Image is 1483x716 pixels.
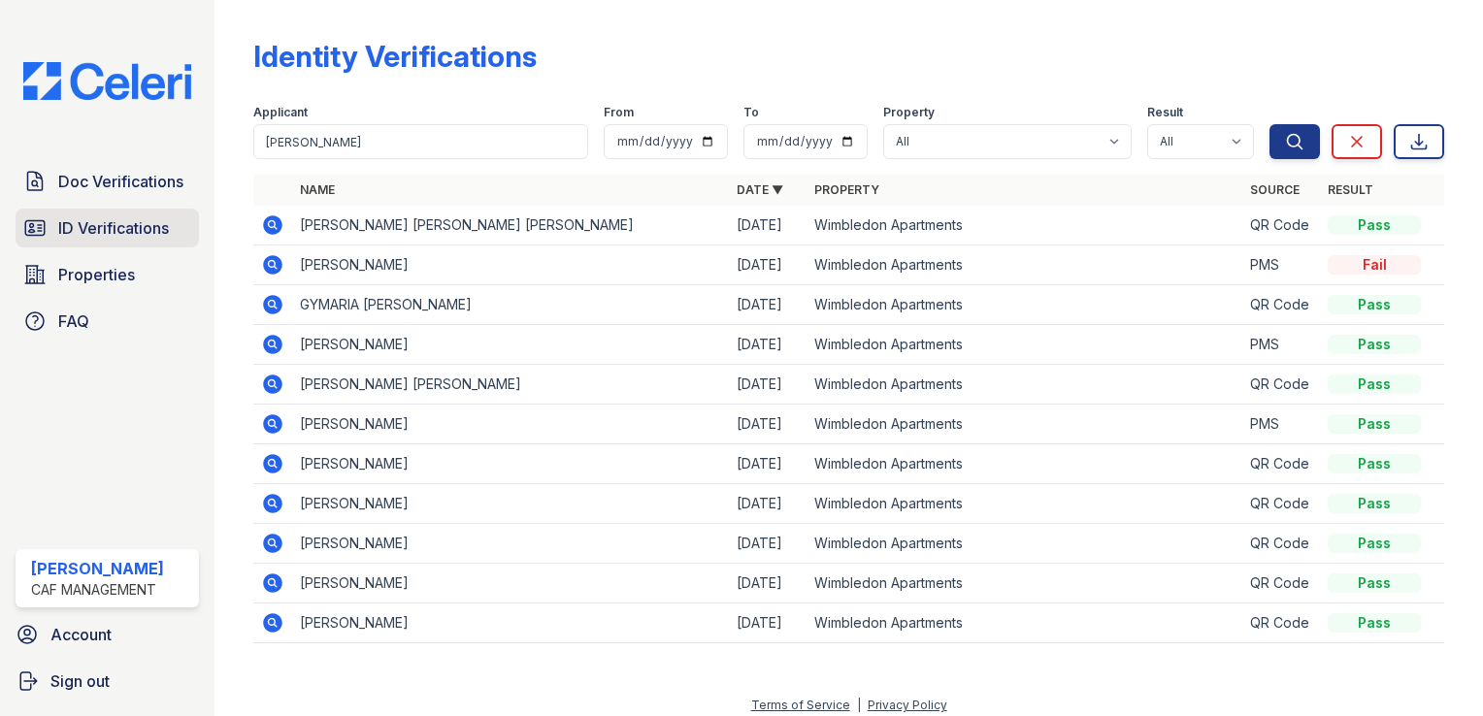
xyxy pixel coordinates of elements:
a: Sign out [8,662,207,700]
td: [PERSON_NAME] [292,405,728,444]
td: [DATE] [729,564,807,603]
td: [PERSON_NAME] [292,564,728,603]
td: QR Code [1242,285,1320,325]
td: [DATE] [729,444,807,484]
label: Applicant [253,105,308,120]
a: Source [1250,182,1300,197]
div: Pass [1328,534,1421,553]
input: Search by name or phone number [253,124,588,159]
label: Property [883,105,935,120]
div: CAF Management [31,580,164,600]
td: [DATE] [729,405,807,444]
a: Doc Verifications [16,162,199,201]
div: Pass [1328,374,1421,394]
div: Pass [1328,494,1421,513]
td: QR Code [1242,603,1320,643]
td: [PERSON_NAME] [292,245,728,285]
td: Wimbledon Apartments [807,603,1242,643]
td: [PERSON_NAME] [292,603,728,643]
a: Account [8,615,207,654]
td: [DATE] [729,365,807,405]
a: ID Verifications [16,209,199,247]
div: Pass [1328,215,1421,235]
span: FAQ [58,309,89,333]
td: PMS [1242,325,1320,365]
span: Doc Verifications [58,170,183,193]
label: From [604,105,634,120]
td: Wimbledon Apartments [807,405,1242,444]
td: [PERSON_NAME] [292,484,728,524]
td: Wimbledon Apartments [807,444,1242,484]
div: Pass [1328,335,1421,354]
td: QR Code [1242,524,1320,564]
td: PMS [1242,405,1320,444]
td: Wimbledon Apartments [807,564,1242,603]
td: QR Code [1242,365,1320,405]
td: [DATE] [729,325,807,365]
td: Wimbledon Apartments [807,285,1242,325]
div: Pass [1328,414,1421,434]
td: [DATE] [729,603,807,643]
td: Wimbledon Apartments [807,484,1242,524]
td: [DATE] [729,245,807,285]
td: QR Code [1242,564,1320,603]
td: QR Code [1242,444,1320,484]
label: To [743,105,759,120]
span: Properties [58,263,135,286]
label: Result [1147,105,1183,120]
td: PMS [1242,245,1320,285]
a: Privacy Policy [868,698,947,712]
a: Result [1328,182,1373,197]
td: [PERSON_NAME] [292,325,728,365]
span: Sign out [50,669,110,693]
td: Wimbledon Apartments [807,365,1242,405]
td: Wimbledon Apartments [807,325,1242,365]
div: | [857,698,861,712]
a: Property [814,182,879,197]
a: Terms of Service [751,698,850,712]
td: [PERSON_NAME] [292,524,728,564]
td: [DATE] [729,524,807,564]
div: Fail [1328,255,1421,275]
a: Name [300,182,335,197]
div: Pass [1328,295,1421,314]
td: QR Code [1242,206,1320,245]
td: Wimbledon Apartments [807,206,1242,245]
div: Identity Verifications [253,39,537,74]
td: [PERSON_NAME] [PERSON_NAME] [PERSON_NAME] [292,206,728,245]
img: CE_Logo_Blue-a8612792a0a2168367f1c8372b55b34899dd931a85d93a1a3d3e32e68fde9ad4.png [8,62,207,100]
td: [DATE] [729,484,807,524]
a: Properties [16,255,199,294]
div: [PERSON_NAME] [31,557,164,580]
td: [PERSON_NAME] [292,444,728,484]
td: [DATE] [729,206,807,245]
a: Date ▼ [737,182,783,197]
div: Pass [1328,454,1421,473]
td: Wimbledon Apartments [807,245,1242,285]
div: Pass [1328,573,1421,593]
td: [DATE] [729,285,807,325]
div: Pass [1328,613,1421,633]
td: [PERSON_NAME] [PERSON_NAME] [292,365,728,405]
span: Account [50,623,112,646]
td: QR Code [1242,484,1320,524]
td: GYMARIA [PERSON_NAME] [292,285,728,325]
span: ID Verifications [58,216,169,240]
td: Wimbledon Apartments [807,524,1242,564]
a: FAQ [16,302,199,341]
